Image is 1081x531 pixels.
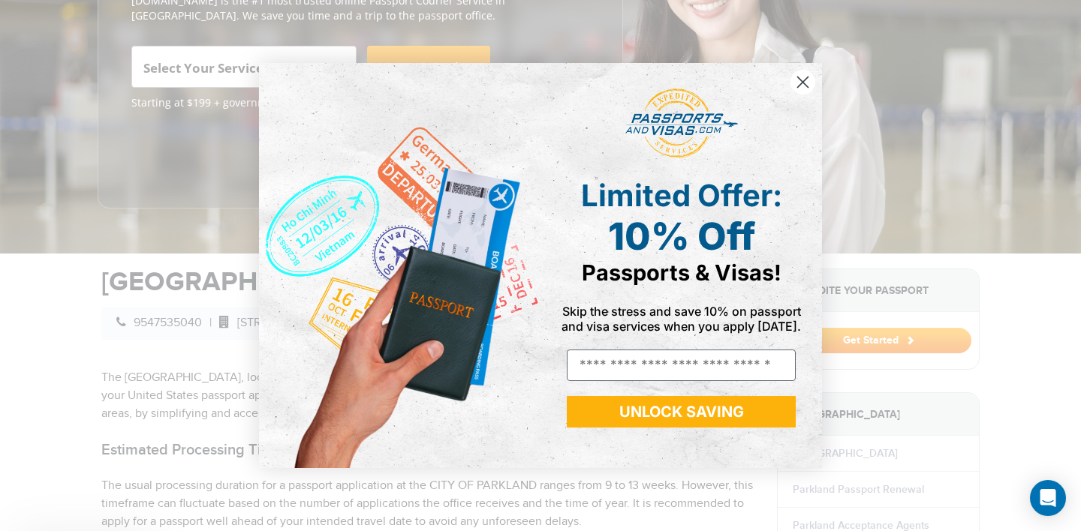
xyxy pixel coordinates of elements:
span: Skip the stress and save 10% on passport and visa services when you apply [DATE]. [562,304,801,334]
span: 10% Off [608,214,755,259]
div: Open Intercom Messenger [1030,480,1066,516]
img: de9cda0d-0715-46ca-9a25-073762a91ba7.png [259,63,540,468]
img: passports and visas [625,88,738,159]
button: Close dialog [790,69,816,95]
button: UNLOCK SAVING [567,396,796,427]
span: Limited Offer: [581,177,782,214]
span: Passports & Visas! [582,259,781,286]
